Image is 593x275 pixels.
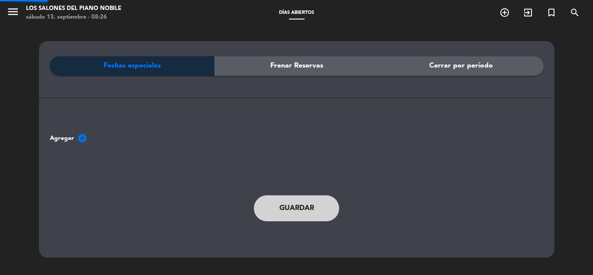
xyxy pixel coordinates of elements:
i: turned_in_not [546,7,557,18]
i: menu [6,5,19,18]
span: Agregar [50,133,74,143]
div: sábado 13. septiembre - 08:26 [26,13,121,22]
span: Fechas especiales [104,60,161,71]
i: add_circle_outline [499,7,510,18]
span: Cerrar por período [429,60,493,71]
span: Días abiertos [275,10,318,15]
i: search [570,7,580,18]
i: exit_to_app [523,7,533,18]
button: menu [6,5,19,21]
span: Frenar Reservas [270,60,323,71]
div: Los Salones del Piano Nobile [26,4,121,13]
button: Guardar [254,195,340,221]
i: add_circle [77,133,87,143]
